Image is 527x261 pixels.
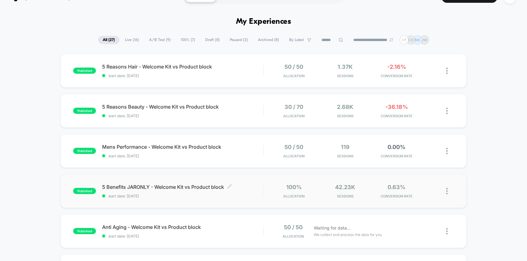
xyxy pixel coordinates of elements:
span: Sessions [321,74,369,78]
span: Sessions [321,154,369,158]
img: close [446,68,448,74]
span: Archived ( 8 ) [253,36,284,44]
span: Paused ( 3 ) [225,36,252,44]
p: CO [408,38,414,42]
p: JW [421,38,427,42]
span: 0.63% [388,184,405,190]
span: Draft ( 8 ) [201,36,224,44]
span: We collect and process the data for you [314,232,382,238]
p: NS [415,38,420,42]
span: -2.16% [387,64,406,70]
span: 50 / 50 [284,224,303,230]
span: published [73,228,96,234]
span: Live ( 16 ) [120,36,143,44]
span: CONVERSION RATE [372,194,421,198]
span: start date: [DATE] [102,114,263,118]
span: Allocation [283,234,304,238]
span: published [73,108,96,114]
span: 5 Reasons Beauty - Welcome Kit vs Product block [102,104,263,110]
span: published [73,188,96,194]
img: close [446,228,448,234]
img: close [446,188,448,194]
span: 119 [341,144,350,150]
span: -36.18% [385,104,408,110]
span: Allocation [283,74,305,78]
span: published [73,68,96,74]
span: 5 Benefits JARONLY - Welcome Kit vs Product block [102,184,263,190]
span: 42.23k [335,184,355,190]
span: Sessions [321,114,369,118]
span: 100% [286,184,302,190]
span: All ( 27 ) [98,36,119,44]
span: 2.68k [337,104,353,110]
img: close [446,108,448,114]
span: Sessions [321,194,369,198]
span: 1.37k [338,64,353,70]
span: By Label [289,38,304,42]
img: end [389,38,393,42]
span: A/B Test ( 9 ) [144,36,175,44]
div: + 7 [400,35,409,44]
span: 5 Reasons Hair - Welcome Kit vs Product block [102,64,263,70]
span: start date: [DATE] [102,234,263,238]
span: published [73,148,96,154]
img: close [446,148,448,154]
span: 50 / 50 [284,64,303,70]
span: CONVERSION RATE [372,154,421,158]
span: CONVERSION RATE [372,74,421,78]
span: start date: [DATE] [102,194,263,198]
span: Allocation [283,194,305,198]
span: start date: [DATE] [102,154,263,158]
span: Anti Aging - Welcome Kit vs Product block [102,224,263,230]
span: 50 / 50 [284,144,303,150]
span: Mens Performance - Welcome Kit vs Product block [102,144,263,150]
span: Allocation [283,114,305,118]
span: Waiting for data... [314,225,351,231]
span: Allocation [283,154,305,158]
h1: My Experiences [236,17,291,26]
span: 30 / 70 [284,104,303,110]
span: start date: [DATE] [102,73,263,78]
span: 0.00% [388,144,405,150]
span: 100% ( 7 ) [176,36,200,44]
span: CONVERSION RATE [372,114,421,118]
